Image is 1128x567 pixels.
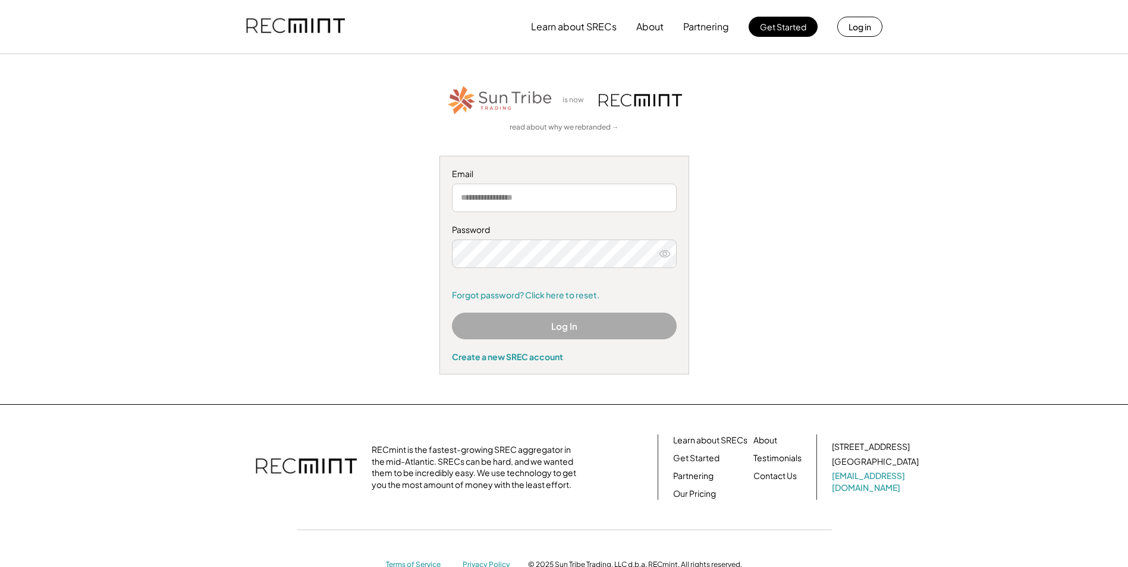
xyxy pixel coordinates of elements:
div: [STREET_ADDRESS] [832,441,910,453]
a: read about why we rebranded → [510,122,619,133]
button: Log In [452,313,677,339]
a: Get Started [673,452,719,464]
a: Forgot password? Click here to reset. [452,289,677,301]
button: Log in [837,17,882,37]
button: Partnering [683,15,729,39]
img: recmint-logotype%403x.png [599,94,682,106]
button: Learn about SRECs [531,15,617,39]
img: recmint-logotype%403x.png [256,446,357,488]
div: Create a new SREC account [452,351,677,362]
div: Password [452,224,677,236]
a: Our Pricing [673,488,716,500]
a: Testimonials [753,452,802,464]
a: Partnering [673,470,714,482]
div: [GEOGRAPHIC_DATA] [832,456,919,468]
button: About [636,15,664,39]
div: Email [452,168,677,180]
img: STT_Horizontal_Logo%2B-%2BColor.png [447,84,554,116]
a: Learn about SRECs [673,434,747,446]
a: About [753,434,777,446]
a: [EMAIL_ADDRESS][DOMAIN_NAME] [832,470,921,493]
button: Get Started [749,17,818,37]
a: Contact Us [753,470,797,482]
div: is now [560,95,593,105]
img: recmint-logotype%403x.png [246,7,345,47]
div: RECmint is the fastest-growing SREC aggregator in the mid-Atlantic. SRECs can be hard, and we wan... [372,444,583,490]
